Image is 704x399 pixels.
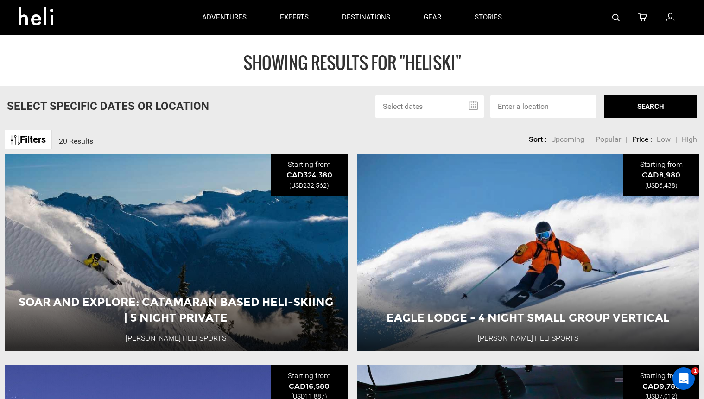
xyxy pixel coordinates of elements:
[596,135,621,144] span: Popular
[589,134,591,145] li: |
[551,135,584,144] span: Upcoming
[375,95,484,118] input: Select dates
[682,135,697,144] span: High
[59,137,93,146] span: 20 Results
[626,134,628,145] li: |
[5,130,52,150] a: Filters
[632,134,652,145] li: Price :
[672,367,695,390] iframe: Intercom live chat
[202,13,247,22] p: adventures
[280,13,309,22] p: experts
[11,135,20,145] img: btn-icon.svg
[529,134,546,145] li: Sort :
[612,14,620,21] img: search-bar-icon.svg
[691,367,699,375] span: 1
[342,13,390,22] p: destinations
[490,95,596,118] input: Enter a location
[675,134,677,145] li: |
[657,135,671,144] span: Low
[7,98,209,114] p: Select Specific Dates Or Location
[604,95,697,118] button: SEARCH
